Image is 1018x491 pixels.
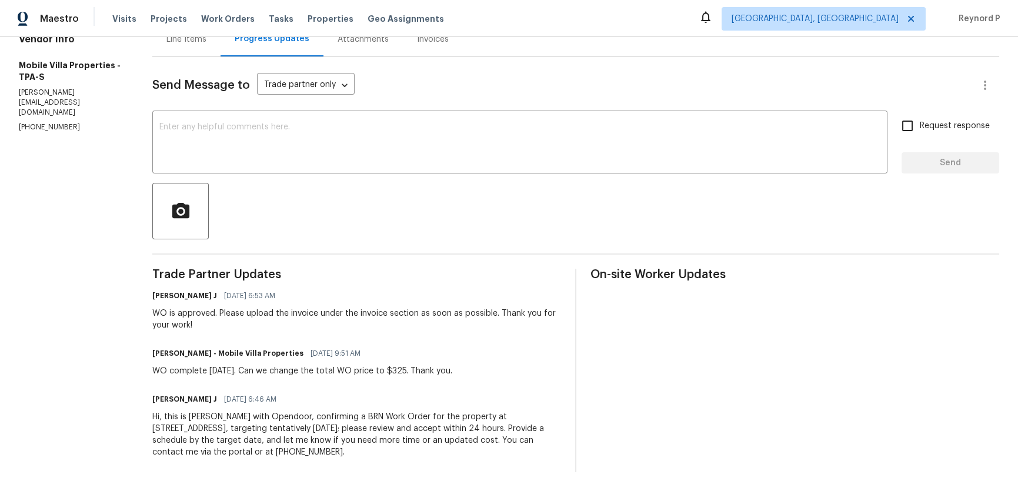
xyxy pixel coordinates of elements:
div: Attachments [338,34,389,45]
span: Maestro [40,13,79,25]
span: [DATE] 9:51 AM [311,348,361,359]
h5: Mobile Villa Properties - TPA-S [19,59,124,83]
p: [PERSON_NAME][EMAIL_ADDRESS][DOMAIN_NAME] [19,88,124,118]
h4: Vendor Info [19,34,124,45]
div: Progress Updates [235,33,309,45]
span: Request response [920,120,990,132]
h6: [PERSON_NAME] J [152,393,217,405]
span: Visits [112,13,136,25]
span: Tasks [269,15,293,23]
span: [DATE] 6:46 AM [224,393,276,405]
div: Hi, this is [PERSON_NAME] with Opendoor, confirming a BRN Work Order for the property at [STREET_... [152,411,561,458]
div: WO complete [DATE]. Can we change the total WO price to $325. Thank you. [152,365,452,377]
span: [DATE] 6:53 AM [224,290,275,302]
span: On-site Worker Updates [590,269,999,280]
h6: [PERSON_NAME] J [152,290,217,302]
div: WO is approved. Please upload the invoice under the invoice section as soon as possible. Thank yo... [152,308,561,331]
div: Trade partner only [257,76,355,95]
span: Geo Assignments [368,13,444,25]
span: [GEOGRAPHIC_DATA], [GEOGRAPHIC_DATA] [732,13,899,25]
span: Reynord P [954,13,1000,25]
span: Properties [308,13,353,25]
div: Line Items [166,34,206,45]
div: Invoices [417,34,449,45]
span: Send Message to [152,79,250,91]
h6: [PERSON_NAME] - Mobile Villa Properties [152,348,303,359]
span: Projects [151,13,187,25]
span: Trade Partner Updates [152,269,561,280]
p: [PHONE_NUMBER] [19,122,124,132]
span: Work Orders [201,13,255,25]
